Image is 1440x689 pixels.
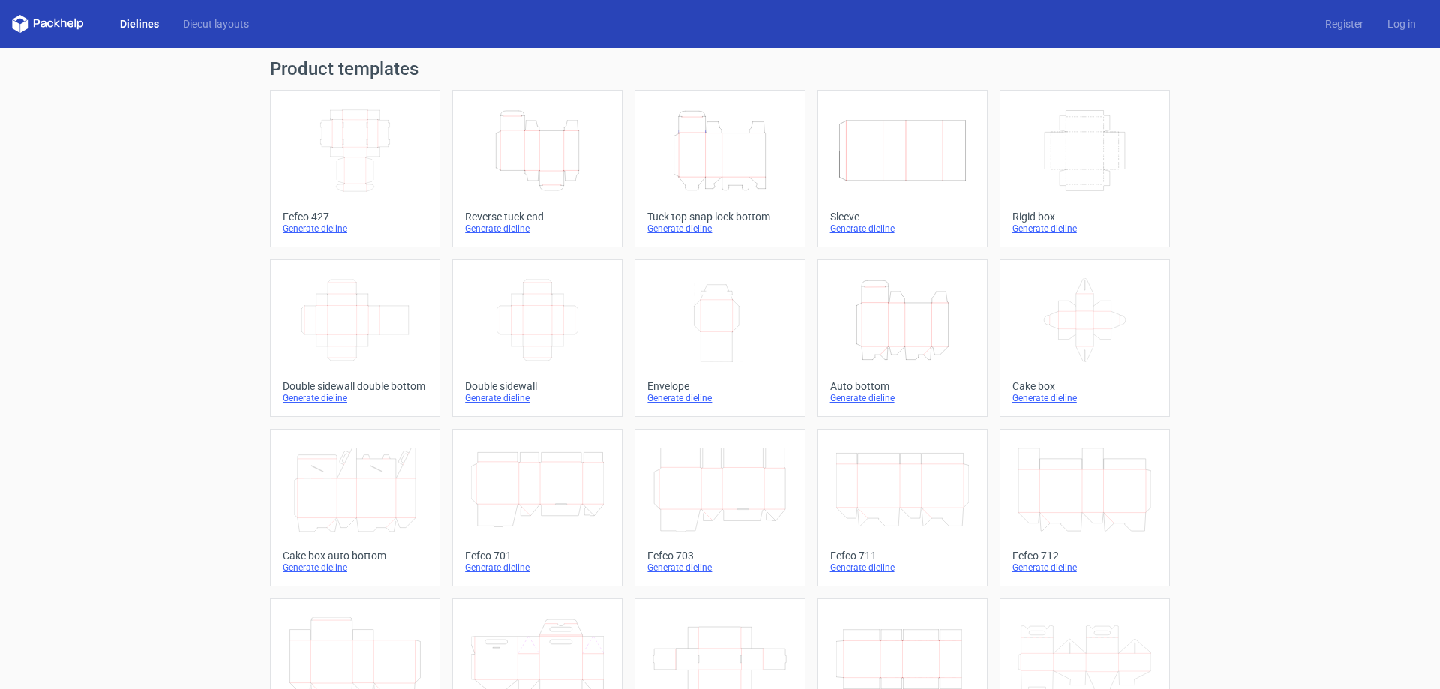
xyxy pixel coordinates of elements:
[1012,380,1157,392] div: Cake box
[1012,223,1157,235] div: Generate dieline
[1375,16,1428,31] a: Log in
[830,550,975,562] div: Fefco 711
[647,562,792,574] div: Generate dieline
[647,550,792,562] div: Fefco 703
[283,223,427,235] div: Generate dieline
[817,259,988,417] a: Auto bottomGenerate dieline
[1000,429,1170,586] a: Fefco 712Generate dieline
[647,380,792,392] div: Envelope
[830,223,975,235] div: Generate dieline
[283,211,427,223] div: Fefco 427
[171,16,261,31] a: Diecut layouts
[647,211,792,223] div: Tuck top snap lock bottom
[465,380,610,392] div: Double sidewall
[817,90,988,247] a: SleeveGenerate dieline
[283,550,427,562] div: Cake box auto bottom
[452,90,622,247] a: Reverse tuck endGenerate dieline
[830,211,975,223] div: Sleeve
[283,562,427,574] div: Generate dieline
[1313,16,1375,31] a: Register
[465,392,610,404] div: Generate dieline
[1012,550,1157,562] div: Fefco 712
[270,60,1170,78] h1: Product templates
[270,90,440,247] a: Fefco 427Generate dieline
[465,223,610,235] div: Generate dieline
[830,392,975,404] div: Generate dieline
[634,90,805,247] a: Tuck top snap lock bottomGenerate dieline
[1012,562,1157,574] div: Generate dieline
[1012,211,1157,223] div: Rigid box
[283,380,427,392] div: Double sidewall double bottom
[817,429,988,586] a: Fefco 711Generate dieline
[270,429,440,586] a: Cake box auto bottomGenerate dieline
[647,223,792,235] div: Generate dieline
[465,211,610,223] div: Reverse tuck end
[108,16,171,31] a: Dielines
[452,259,622,417] a: Double sidewallGenerate dieline
[1000,259,1170,417] a: Cake boxGenerate dieline
[1000,90,1170,247] a: Rigid boxGenerate dieline
[1012,392,1157,404] div: Generate dieline
[465,562,610,574] div: Generate dieline
[634,429,805,586] a: Fefco 703Generate dieline
[270,259,440,417] a: Double sidewall double bottomGenerate dieline
[283,392,427,404] div: Generate dieline
[465,550,610,562] div: Fefco 701
[634,259,805,417] a: EnvelopeGenerate dieline
[452,429,622,586] a: Fefco 701Generate dieline
[830,562,975,574] div: Generate dieline
[830,380,975,392] div: Auto bottom
[647,392,792,404] div: Generate dieline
